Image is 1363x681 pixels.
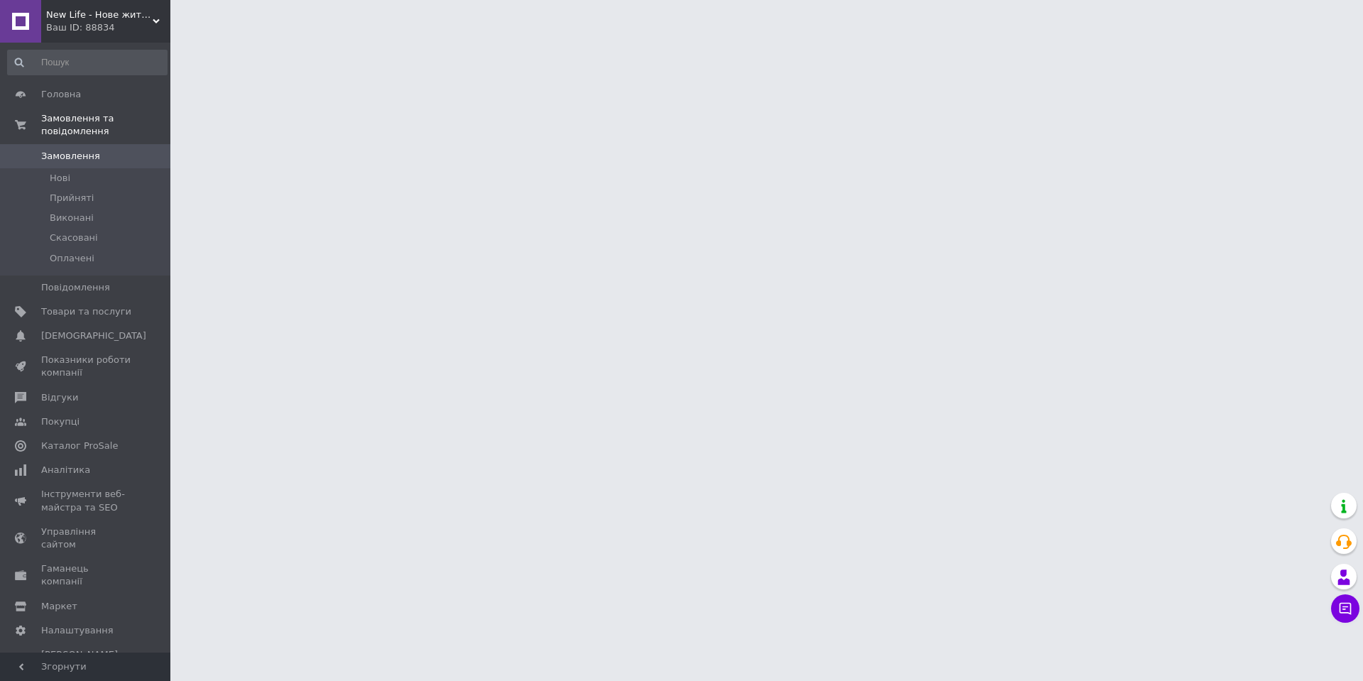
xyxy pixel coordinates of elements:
[50,252,94,265] span: Оплачені
[50,192,94,205] span: Прийняті
[41,112,170,138] span: Замовлення та повідомлення
[41,150,100,163] span: Замовлення
[7,50,168,75] input: Пошук
[41,391,78,404] span: Відгуки
[41,305,131,318] span: Товари та послуги
[46,21,170,34] div: Ваш ID: 88834
[46,9,153,21] span: New Life - Нове життя в Україні
[41,488,131,513] span: Інструменти веб-майстра та SEO
[41,600,77,613] span: Маркет
[41,281,110,294] span: Повідомлення
[50,212,94,224] span: Виконані
[41,464,90,476] span: Аналітика
[41,354,131,379] span: Показники роботи компанії
[41,440,118,452] span: Каталог ProSale
[41,415,80,428] span: Покупці
[1331,594,1359,623] button: Чат з покупцем
[41,562,131,588] span: Гаманець компанії
[50,172,70,185] span: Нові
[41,525,131,551] span: Управління сайтом
[50,231,98,244] span: Скасовані
[41,88,81,101] span: Головна
[41,624,114,637] span: Налаштування
[41,329,146,342] span: [DEMOGRAPHIC_DATA]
